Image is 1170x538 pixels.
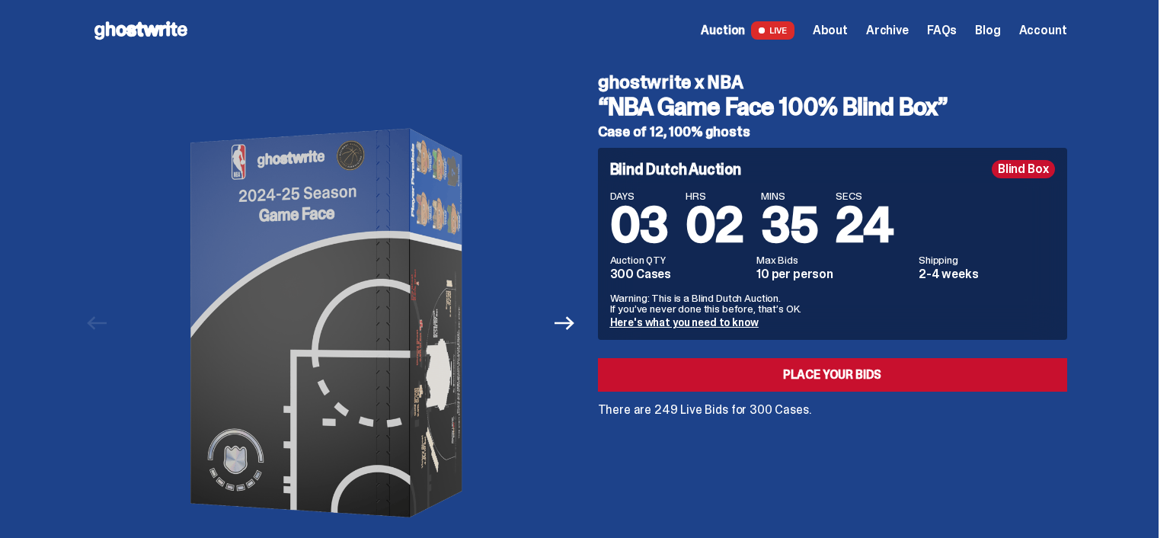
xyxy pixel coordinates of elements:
a: Archive [866,24,909,37]
a: Here's what you need to know [610,315,759,329]
a: FAQs [927,24,957,37]
a: Account [1019,24,1067,37]
p: Warning: This is a Blind Dutch Auction. If you’ve never done this before, that’s OK. [610,293,1055,314]
span: HRS [686,191,743,201]
h3: “NBA Game Face 100% Blind Box” [598,94,1067,119]
span: 35 [761,194,817,257]
span: SECS [836,191,893,201]
h4: Blind Dutch Auction [610,162,741,177]
a: About [813,24,848,37]
span: 24 [836,194,893,257]
a: Auction LIVE [701,21,794,40]
dd: 2-4 weeks [919,268,1055,280]
dd: 10 per person [756,268,909,280]
span: LIVE [751,21,794,40]
span: 02 [686,194,743,257]
a: Blog [975,24,1000,37]
p: There are 249 Live Bids for 300 Cases. [598,404,1067,416]
div: Blind Box [992,160,1055,178]
span: DAYS [610,191,668,201]
span: Auction [701,24,745,37]
a: Place your Bids [598,358,1067,392]
dt: Max Bids [756,255,909,265]
button: Next [548,306,582,340]
span: 03 [610,194,668,257]
h5: Case of 12, 100% ghosts [598,125,1067,139]
dt: Shipping [919,255,1055,265]
dt: Auction QTY [610,255,748,265]
dd: 300 Cases [610,268,748,280]
span: MINS [761,191,817,201]
h4: ghostwrite x NBA [598,73,1067,91]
